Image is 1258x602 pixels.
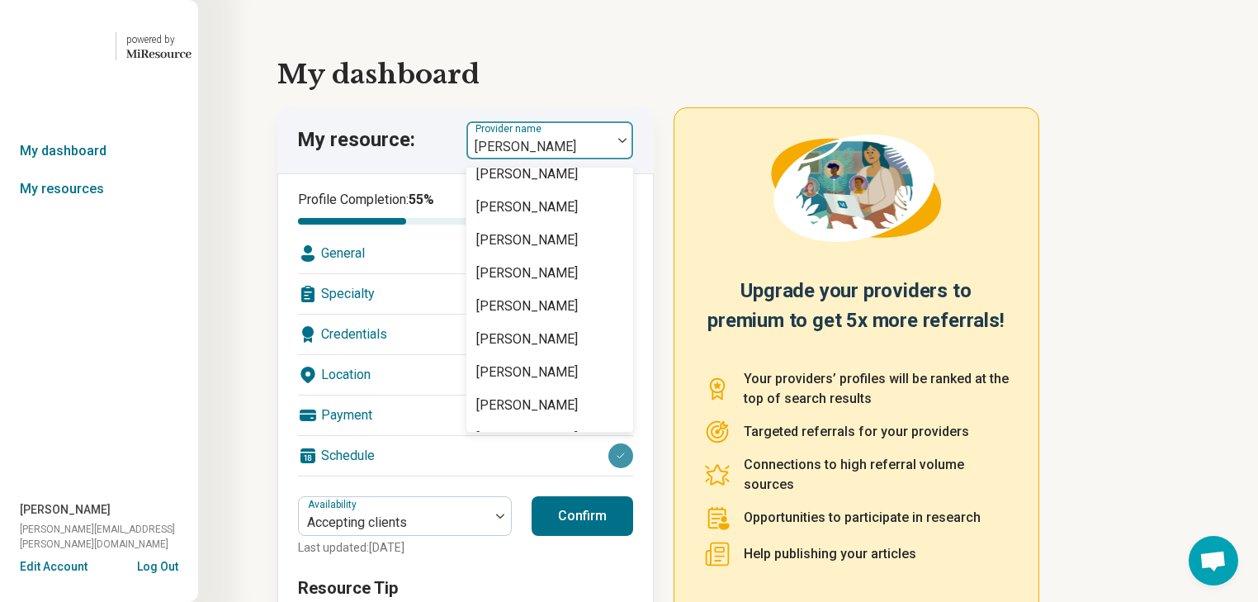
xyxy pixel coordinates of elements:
[532,496,633,536] button: Confirm
[476,429,578,448] div: [PERSON_NAME]
[744,422,969,442] p: Targeted referrals for your providers
[298,539,512,557] p: Last updated: [DATE]
[7,26,192,66] a: Geode Healthpowered by
[137,558,178,571] button: Log Out
[476,197,578,217] div: [PERSON_NAME]
[298,355,633,395] div: Location
[476,296,578,316] div: [PERSON_NAME]
[476,263,578,283] div: [PERSON_NAME]
[1189,536,1238,585] div: Open chat
[298,274,633,314] div: Specialty
[476,363,578,382] div: [PERSON_NAME]
[298,315,633,354] div: Credentials
[744,544,916,564] p: Help publishing your articles
[476,230,578,250] div: [PERSON_NAME]
[409,192,434,207] span: 55 %
[476,396,578,415] div: [PERSON_NAME]
[744,369,1009,409] p: Your providers’ profiles will be ranked at the top of search results
[298,576,633,600] h3: Resource Tip
[126,32,192,47] div: powered by
[20,558,87,576] button: Edit Account
[298,190,495,225] div: Profile Completion:
[298,234,633,273] div: General
[476,164,578,184] div: [PERSON_NAME]
[298,436,633,476] div: Schedule
[20,501,111,519] span: [PERSON_NAME]
[476,329,578,349] div: [PERSON_NAME]
[475,123,545,135] label: Provider name
[744,508,981,528] p: Opportunities to participate in research
[704,276,1009,349] h2: Upgrade your providers to premium to get 5x more referrals!
[308,499,360,510] label: Availability
[298,396,633,435] div: Payment
[744,455,1009,495] p: Connections to high referral volume sources
[20,522,198,552] span: [PERSON_NAME][EMAIL_ADDRESS][PERSON_NAME][DOMAIN_NAME]
[7,26,106,66] img: Geode Health
[277,55,1179,94] h1: My dashboard
[297,126,415,154] p: My resource:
